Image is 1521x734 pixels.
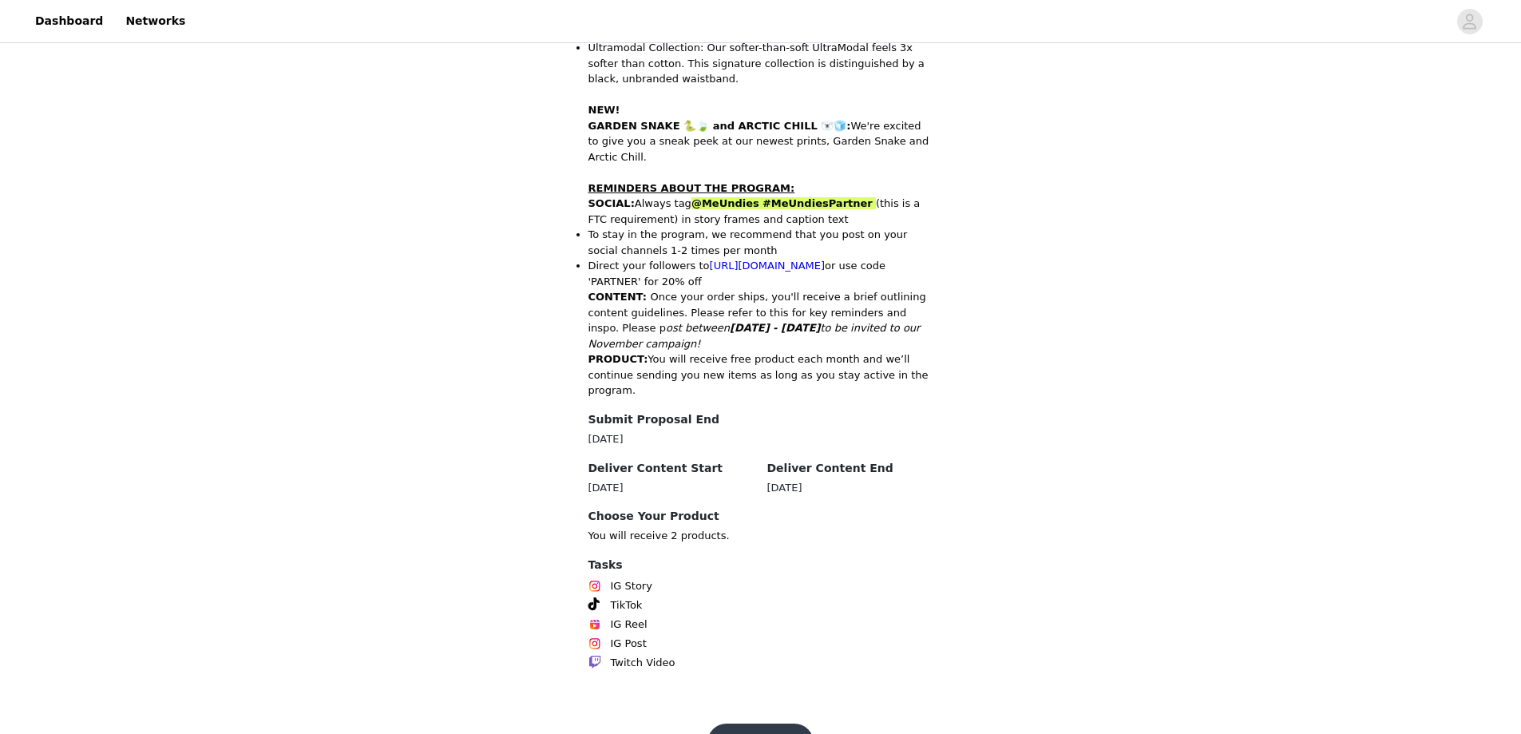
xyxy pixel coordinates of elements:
p: Always tag (this is a FTC requirement) in story frames and caption text [588,196,933,227]
h4: Choose Your Product [588,508,933,525]
strong: SOCIAL [588,197,631,209]
strong: [DATE] - [DATE] [730,322,820,334]
strong: CONTENT: [588,291,647,303]
div: avatar [1462,9,1477,34]
strong: : [631,197,635,209]
li: Ultramodal Collection: Our softer-than-soft UltraModal feels 3x softer than cotton. This signatur... [588,40,933,87]
span: TikTok [611,597,643,613]
img: Instagram Icon [588,580,601,593]
h4: Deliver Content End [767,460,933,477]
strong: NEW! [588,104,620,116]
strong: @MeUndies [691,197,759,209]
span: IG Story [611,578,652,594]
h4: Deliver Content Start [588,460,755,477]
div: [DATE] [588,480,755,496]
strong: PRODUCT: [588,353,648,365]
li: Direct your followers to or use code 'PARTNER' for 20% off [588,258,933,289]
div: [DATE] [767,480,933,496]
h4: Tasks [588,557,933,573]
p: You will receive free product each month and we’ll continue sending you new items as long as you ... [588,351,933,399]
p: Once your order ships, you'll receive a brief outlining content guidelines. Please refer to this ... [588,289,933,351]
a: Dashboard [26,3,113,39]
span: IG Post [611,636,647,652]
p: We're excited to give you a sneak peek at our newest prints, Garden Snake and Arctic Chill. [588,118,933,165]
p: You will receive 2 products. [588,528,933,544]
span: IG Reel [611,617,648,633]
div: [DATE] [588,431,755,447]
span: Twitch Video [611,655,675,671]
a: [URL][DOMAIN_NAME] [710,260,826,272]
a: Networks [116,3,195,39]
strong: GARDEN SNAKE 🐍🍃 and ARCTIC CHILL 🐻‍❄️🧊: [588,120,851,132]
em: ost between to be invited to our November campaign! [588,322,921,350]
h4: Submit Proposal End [588,411,755,428]
img: Instagram Reels Icon [588,618,601,631]
strong: #MeUndiesPartner [762,197,873,209]
strong: REMINDERS ABOUT THE PROGRAM: [588,182,795,194]
li: To stay in the program, we recommend that you post on your social channels 1-2 times per month [588,227,933,258]
img: Instagram Icon [588,637,601,650]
